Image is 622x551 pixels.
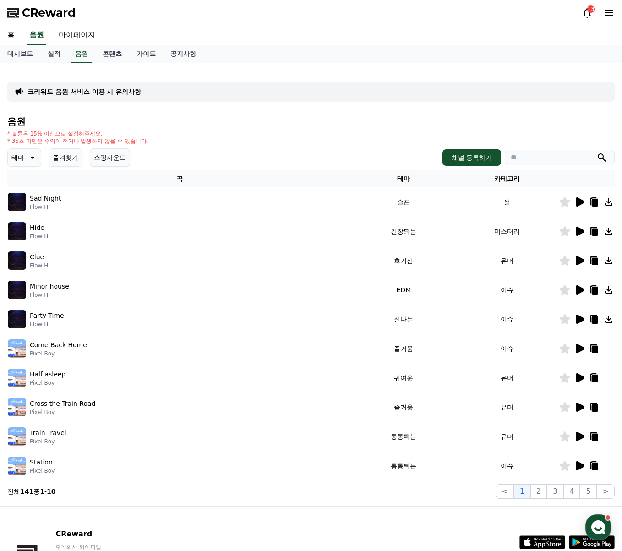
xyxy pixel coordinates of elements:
[40,45,68,63] a: 실적
[30,458,53,467] p: Station
[27,26,46,45] a: 음원
[163,45,203,63] a: 공지사항
[455,363,559,393] td: 유머
[455,393,559,422] td: 유머
[11,151,24,164] p: 테마
[55,529,167,540] p: CReward
[49,148,82,167] button: 즐겨찾기
[30,291,69,299] p: Flow H
[496,484,513,499] button: <
[30,428,66,438] p: Train Travel
[352,451,456,480] td: 통통튀는
[30,409,95,416] p: Pixel Boy
[582,7,593,18] a: 13
[455,170,559,187] th: 카테고리
[455,305,559,334] td: 이슈
[8,339,26,358] img: music
[7,116,615,126] h4: 음원
[352,334,456,363] td: 즐거움
[95,45,129,63] a: 콘텐츠
[55,543,167,551] p: 주식회사 와이피랩
[90,148,130,167] button: 쇼핑사운드
[29,304,34,311] span: 홈
[30,321,64,328] p: Flow H
[587,5,595,13] div: 13
[30,233,48,240] p: Flow H
[47,488,55,495] strong: 10
[30,370,65,379] p: Half asleep
[455,422,559,451] td: 유머
[7,487,56,496] p: 전체 중 -
[455,334,559,363] td: 이슈
[7,137,148,145] p: * 35초 미만은 수익이 적거나 발생하지 않을 수 있습니다.
[352,170,456,187] th: 테마
[8,193,26,211] img: music
[547,484,563,499] button: 3
[8,427,26,446] img: music
[7,170,352,187] th: 곡
[20,488,33,495] strong: 141
[352,305,456,334] td: 신나는
[8,398,26,416] img: music
[455,217,559,246] td: 미스터리
[352,187,456,217] td: 슬픈
[455,187,559,217] td: 썰
[352,275,456,305] td: EDM
[22,5,76,20] span: CReward
[30,282,69,291] p: Minor house
[7,130,148,137] p: * 볼륨은 15% 이상으로 설정해주세요.
[30,262,48,269] p: Flow H
[142,304,153,311] span: 설정
[8,281,26,299] img: music
[352,217,456,246] td: 긴장되는
[352,363,456,393] td: 귀여운
[40,488,44,495] strong: 1
[455,275,559,305] td: 이슈
[597,484,615,499] button: >
[455,246,559,275] td: 유머
[30,399,95,409] p: Cross the Train Road
[30,350,87,357] p: Pixel Boy
[30,194,61,203] p: Sad Night
[530,484,547,499] button: 2
[8,310,26,328] img: music
[514,484,530,499] button: 1
[30,203,61,211] p: Flow H
[7,5,76,20] a: CReward
[30,467,55,475] p: Pixel Boy
[118,290,176,313] a: 설정
[580,484,596,499] button: 5
[84,305,95,312] span: 대화
[3,290,60,313] a: 홈
[27,87,141,96] a: 크리워드 음원 서비스 이용 시 유의사항
[8,222,26,240] img: music
[8,457,26,475] img: music
[563,484,580,499] button: 4
[352,422,456,451] td: 통통튀는
[8,369,26,387] img: music
[352,246,456,275] td: 호기심
[71,45,92,63] a: 음원
[51,26,103,45] a: 마이페이지
[60,290,118,313] a: 대화
[30,340,87,350] p: Come Back Home
[7,148,41,167] button: 테마
[30,438,66,445] p: Pixel Boy
[129,45,163,63] a: 가이드
[352,393,456,422] td: 즐거움
[30,223,44,233] p: Hide
[455,451,559,480] td: 이슈
[30,379,65,387] p: Pixel Boy
[30,311,64,321] p: Party Time
[30,252,44,262] p: Clue
[442,149,501,166] button: 채널 등록하기
[8,251,26,270] img: music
